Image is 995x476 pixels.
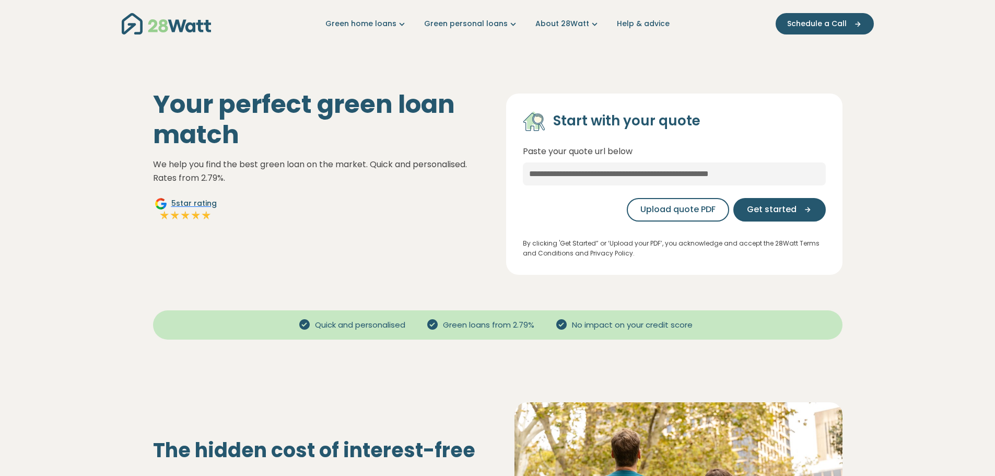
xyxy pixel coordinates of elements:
[787,18,847,29] span: Schedule a Call
[153,158,489,184] p: We help you find the best green loan on the market. Quick and personalised. Rates from 2.79%.
[535,18,600,29] a: About 28Watt
[733,198,826,222] button: Get started
[153,438,481,462] h2: The hidden cost of interest-free
[170,210,180,220] img: Full star
[201,210,212,220] img: Full star
[325,18,407,29] a: Green home loans
[171,198,217,209] span: 5 star rating
[122,13,211,34] img: 28Watt
[153,89,489,149] h1: Your perfect green loan match
[553,112,700,130] h4: Start with your quote
[191,210,201,220] img: Full star
[776,13,874,34] button: Schedule a Call
[627,198,729,222] button: Upload quote PDF
[439,319,539,331] span: Green loans from 2.79%
[523,145,826,158] p: Paste your quote url below
[180,210,191,220] img: Full star
[311,319,409,331] span: Quick and personalised
[159,210,170,220] img: Full star
[122,10,874,37] nav: Main navigation
[424,18,519,29] a: Green personal loans
[568,319,697,331] span: No impact on your credit score
[523,238,826,258] p: By clicking 'Get Started” or ‘Upload your PDF’, you acknowledge and accept the 28Watt Terms and C...
[617,18,670,29] a: Help & advice
[640,203,716,216] span: Upload quote PDF
[153,198,218,223] a: Google5star ratingFull starFull starFull starFull starFull star
[155,198,167,210] img: Google
[747,203,797,216] span: Get started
